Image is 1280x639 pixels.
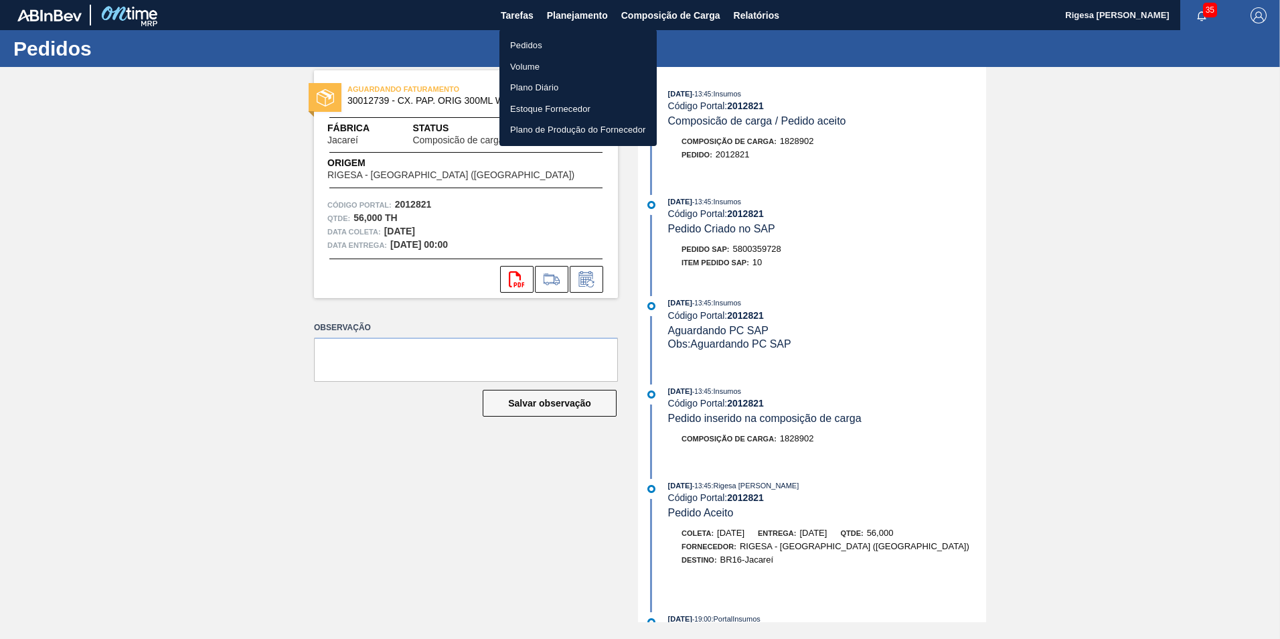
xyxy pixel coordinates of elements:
a: Pedidos [499,35,657,56]
a: Plano Diário [499,77,657,98]
a: Plano de Produção do Fornecedor [499,119,657,141]
a: Estoque Fornecedor [499,98,657,120]
a: Volume [499,56,657,78]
